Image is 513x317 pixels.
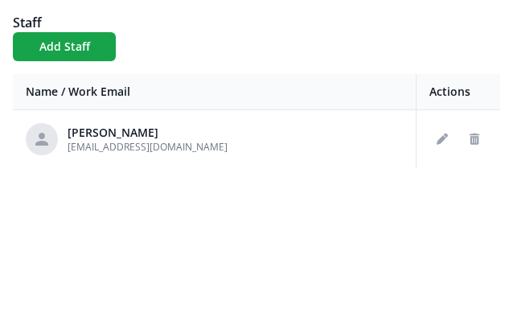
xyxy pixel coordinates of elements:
[68,140,228,154] span: [EMAIL_ADDRESS][DOMAIN_NAME]
[462,126,487,152] button: Delete staff
[13,32,116,61] button: Add Staff
[13,13,500,32] h1: Staff
[13,74,417,110] th: Name / Work Email
[68,125,228,141] div: [PERSON_NAME]
[429,126,455,152] button: Edit staff
[417,74,501,110] th: Actions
